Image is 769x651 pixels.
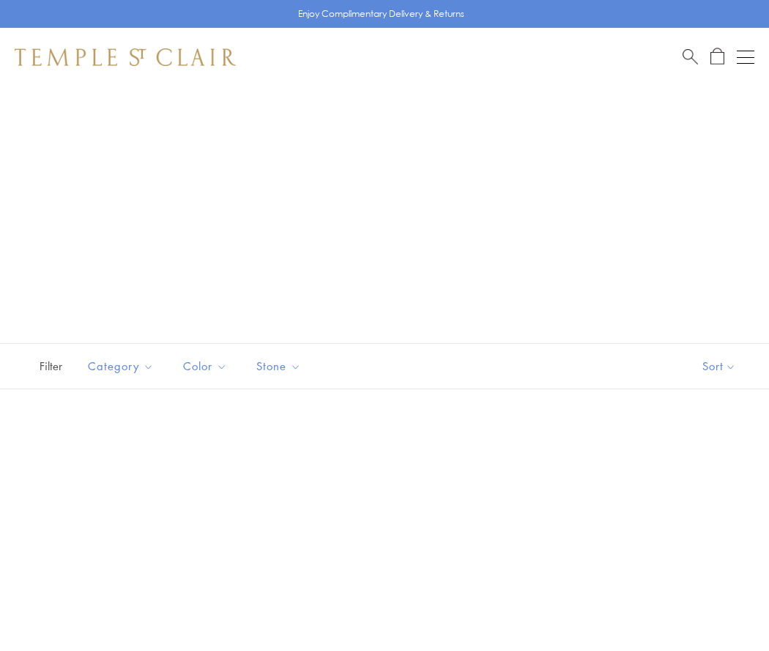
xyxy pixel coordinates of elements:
[172,350,238,383] button: Color
[81,357,165,375] span: Category
[683,48,698,66] a: Search
[710,48,724,66] a: Open Shopping Bag
[15,48,236,66] img: Temple St. Clair
[176,357,238,375] span: Color
[77,350,165,383] button: Category
[669,344,769,389] button: Show sort by
[245,350,312,383] button: Stone
[737,48,754,66] button: Open navigation
[298,7,464,21] p: Enjoy Complimentary Delivery & Returns
[249,357,312,375] span: Stone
